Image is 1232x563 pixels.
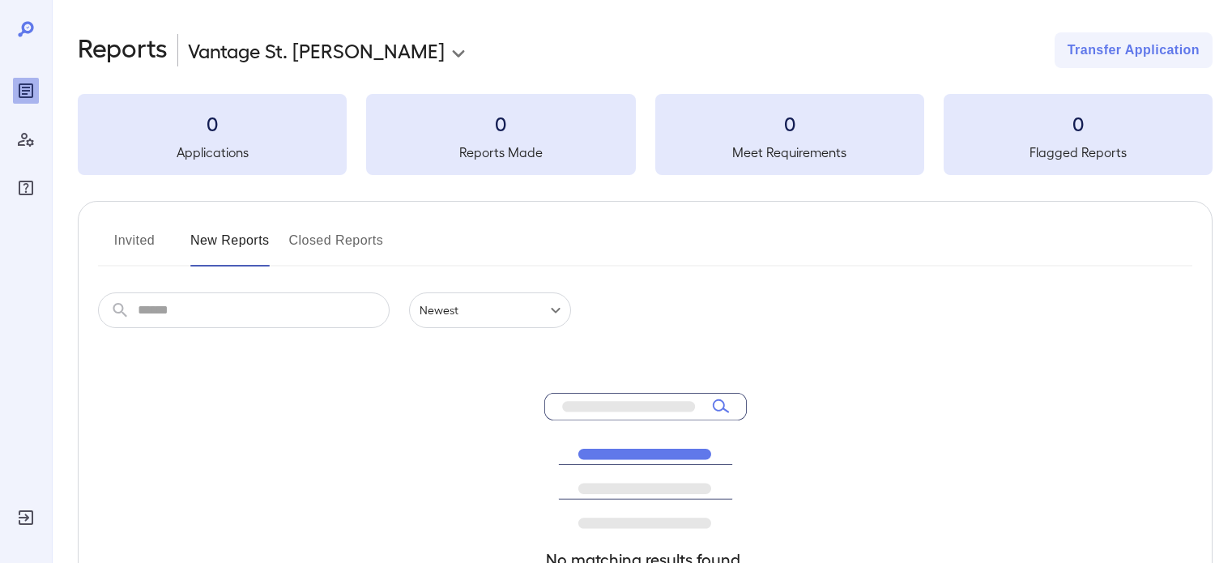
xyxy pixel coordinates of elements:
[78,94,1213,175] summary: 0Applications0Reports Made0Meet Requirements0Flagged Reports
[1055,32,1213,68] button: Transfer Application
[655,143,924,162] h5: Meet Requirements
[78,32,168,68] h2: Reports
[13,175,39,201] div: FAQ
[190,228,270,267] button: New Reports
[289,228,384,267] button: Closed Reports
[78,143,347,162] h5: Applications
[655,110,924,136] h3: 0
[944,110,1213,136] h3: 0
[13,505,39,531] div: Log Out
[13,126,39,152] div: Manage Users
[944,143,1213,162] h5: Flagged Reports
[13,78,39,104] div: Reports
[366,110,635,136] h3: 0
[409,292,571,328] div: Newest
[78,110,347,136] h3: 0
[366,143,635,162] h5: Reports Made
[98,228,171,267] button: Invited
[188,37,445,63] p: Vantage St. [PERSON_NAME]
